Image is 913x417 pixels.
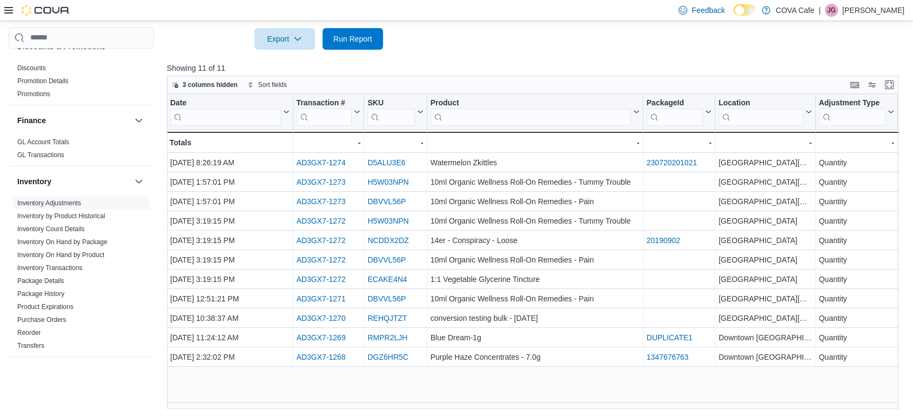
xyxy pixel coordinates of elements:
[17,341,44,350] span: Transfers
[333,33,372,44] span: Run Report
[17,277,64,285] a: Package Details
[9,136,154,166] div: Finance
[883,78,896,91] button: Enter fullscreen
[17,199,81,207] a: Inventory Adjustments
[17,176,130,187] button: Inventory
[367,136,423,149] div: -
[646,136,711,149] div: -
[17,264,83,272] a: Inventory Transactions
[17,115,130,126] button: Finance
[323,28,383,50] button: Run Report
[719,136,811,149] div: -
[132,40,145,53] button: Discounts & Promotions
[17,238,108,246] a: Inventory On Hand by Package
[818,136,894,149] div: -
[430,136,639,149] div: -
[17,329,41,337] a: Reorder
[254,28,315,50] button: Export
[17,212,105,220] a: Inventory by Product Historical
[17,251,104,259] a: Inventory On Hand by Product
[17,342,44,349] a: Transfers
[17,115,46,126] h3: Finance
[17,328,41,337] span: Reorder
[167,78,242,91] button: 3 columns hidden
[17,303,73,311] a: Product Expirations
[132,175,145,188] button: Inventory
[842,4,904,17] p: [PERSON_NAME]
[17,151,64,159] a: GL Transactions
[818,4,821,17] p: |
[9,62,154,105] div: Discounts & Promotions
[17,316,66,324] a: Purchase Orders
[776,4,814,17] p: COVA Cafe
[17,315,66,324] span: Purchase Orders
[17,290,64,298] a: Package History
[258,80,287,89] span: Sort fields
[261,28,308,50] span: Export
[17,138,69,146] a: GL Account Totals
[17,77,69,85] a: Promotion Details
[17,90,50,98] a: Promotions
[132,114,145,127] button: Finance
[243,78,291,91] button: Sort fields
[167,63,906,73] p: Showing 11 of 11
[17,64,46,72] a: Discounts
[827,4,835,17] span: JG
[848,78,861,91] button: Keyboard shortcuts
[17,225,85,233] a: Inventory Count Details
[296,136,360,149] div: -
[22,5,70,16] img: Cova
[170,136,290,149] div: Totals
[183,80,238,89] span: 3 columns hidden
[692,5,724,16] span: Feedback
[17,176,51,187] h3: Inventory
[865,78,878,91] button: Display options
[734,4,756,16] input: Dark Mode
[825,4,838,17] div: Jonathan Graef
[9,197,154,357] div: Inventory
